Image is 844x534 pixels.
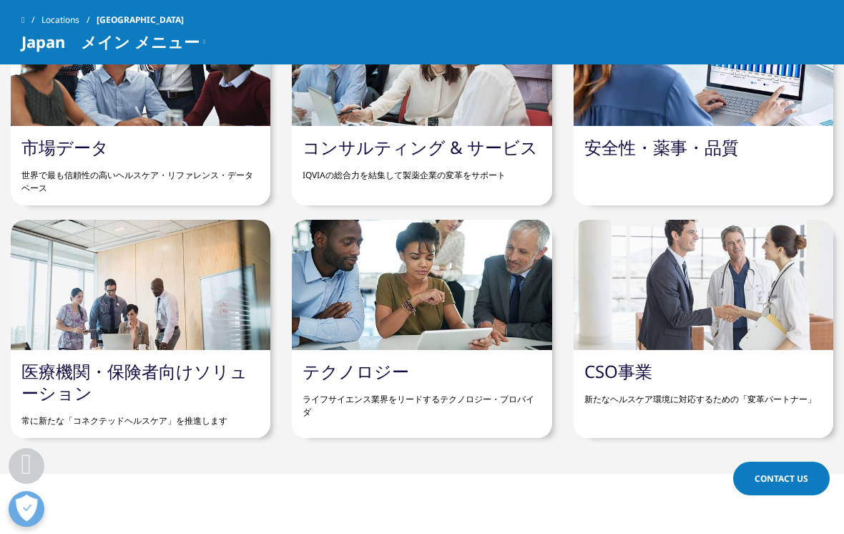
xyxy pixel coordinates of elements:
[303,382,541,419] p: ライフサイエンス業界をリードするテクノロジー・プロバイダ
[584,359,652,383] a: CSO事業
[303,359,409,383] a: テクノロジー
[9,491,44,527] button: 優先設定センターを開く
[41,7,97,33] a: Locations
[303,158,541,182] p: IQVIAの総合力を結集して製薬企業の変革をサポート
[21,135,109,159] a: 市場データ
[21,158,260,195] p: 世界で最も信頼性の高いヘルスケア・リファレンス・データベース
[584,135,739,159] a: 安全性・薬事・品質
[733,462,830,495] a: Contact Us
[584,382,823,406] p: 新たなヘルスケア環境に対応するための「変革パートナー」
[97,7,184,33] span: [GEOGRAPHIC_DATA]
[303,135,538,159] a: コンサルティング & サービス
[21,359,247,404] a: 医療機関・保険者向けソリューション
[21,33,200,50] span: Japan メイン メニュー
[755,472,808,485] span: Contact Us
[21,404,260,427] p: 常に新たな「コネクテッドヘルスケア」を推進します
